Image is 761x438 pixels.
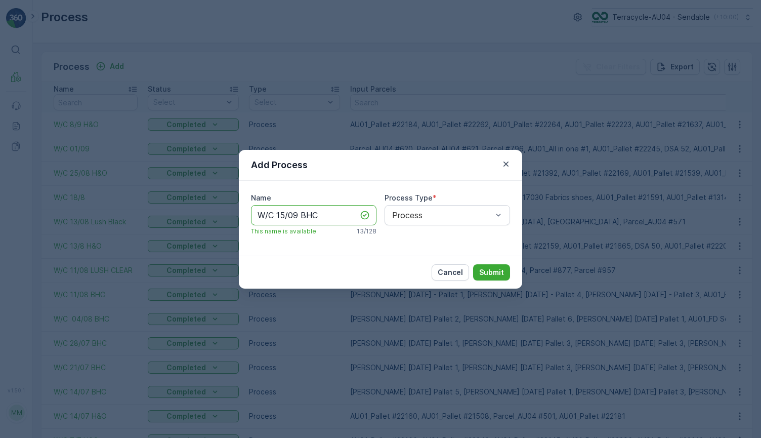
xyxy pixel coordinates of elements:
p: Submit [479,267,504,277]
button: Submit [473,264,510,281]
p: Add Process [251,158,308,172]
label: Name [251,193,271,202]
label: Process Type [385,193,433,202]
button: Cancel [432,264,469,281]
span: This name is available [251,227,316,235]
p: 13 / 128 [357,227,376,235]
p: Cancel [438,267,463,277]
